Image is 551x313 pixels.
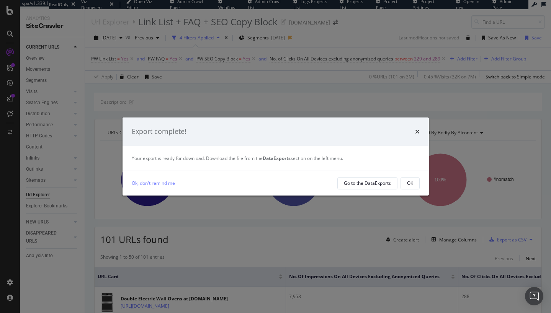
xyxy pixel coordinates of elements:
[132,155,420,161] div: Your export is ready for download. Download the file from the
[123,117,429,196] div: modal
[401,177,420,189] button: OK
[407,180,413,186] div: OK
[525,287,543,305] div: Open Intercom Messenger
[132,127,186,137] div: Export complete!
[344,180,391,186] div: Go to the DataExports
[337,177,397,189] button: Go to the DataExports
[132,179,175,187] a: Ok, don't remind me
[263,155,343,161] span: section on the left menu.
[263,155,291,161] strong: DataExports
[415,127,420,137] div: times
